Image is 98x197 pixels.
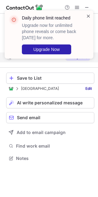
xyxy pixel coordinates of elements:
a: Edit [83,86,94,92]
img: ContactOut v5.3.10 [6,4,43,11]
header: Daily phone limit reached [22,15,79,21]
button: AI write personalized message [6,97,94,108]
span: Find work email [16,143,92,149]
button: Add to email campaign [6,127,94,138]
span: Send email [17,115,40,120]
button: Find work email [6,142,94,150]
button: Upgrade Now [22,44,71,54]
button: Save to List [6,73,94,84]
span: AI write personalized message [17,100,83,105]
img: error [9,15,19,25]
span: Notes [16,156,92,161]
span: Add to email campaign [17,130,66,135]
button: Send email [6,112,94,123]
p: Upgrade now for unlimited phone reveals or come back [DATE] for more. [22,22,79,41]
span: Upgrade Now [33,47,60,52]
div: Save to List [17,76,92,81]
img: ContactOut [9,86,14,91]
p: [GEOGRAPHIC_DATA] [21,86,59,91]
button: Notes [6,154,94,163]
